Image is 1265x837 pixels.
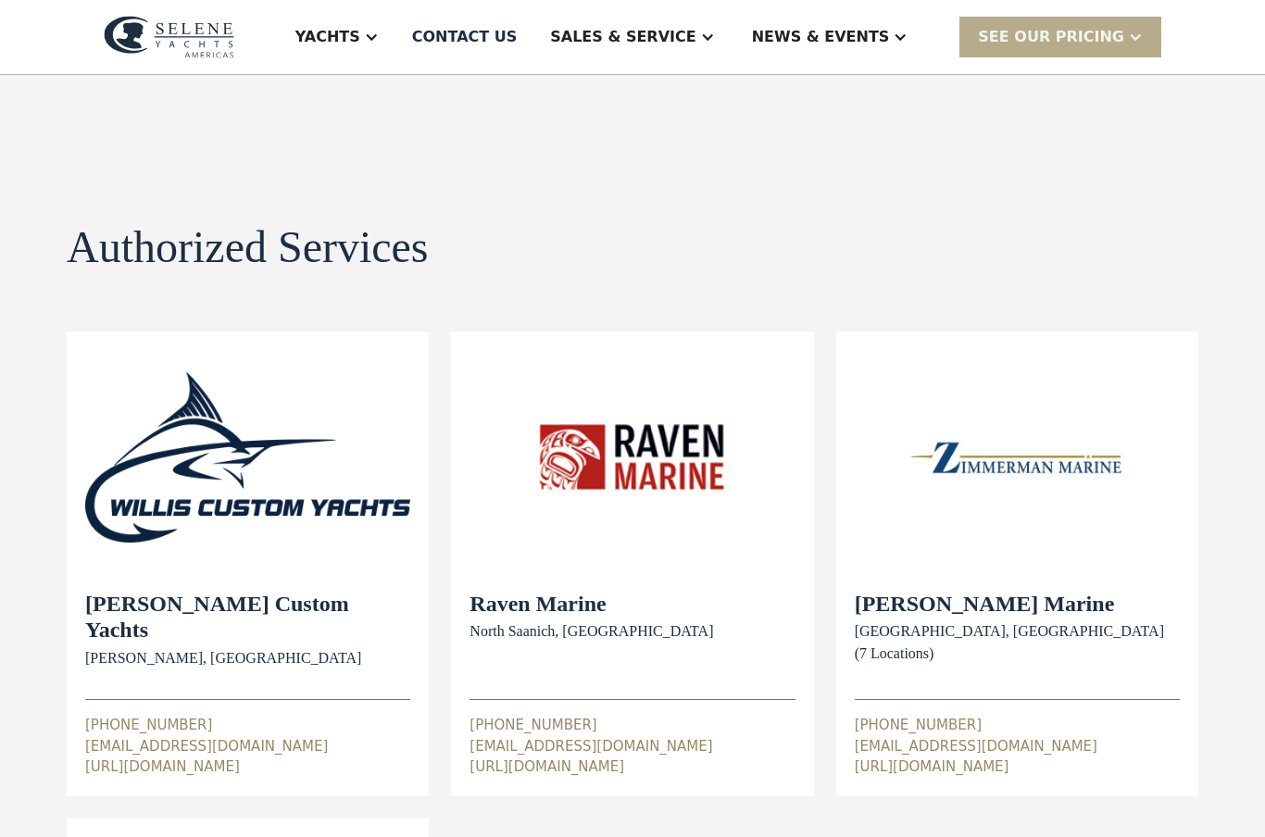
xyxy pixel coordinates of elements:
[295,26,360,48] div: Yachts
[470,736,795,757] a: [EMAIL_ADDRESS][DOMAIN_NAME]
[67,223,429,272] h1: Authorized Services
[470,620,713,643] div: North Saanich, [GEOGRAPHIC_DATA]
[412,26,518,48] div: Contact US
[85,350,410,565] img: Willis Custom Yachts
[752,26,890,48] div: News & EVENTS
[85,647,410,669] div: [PERSON_NAME], [GEOGRAPHIC_DATA]
[85,756,410,778] a: [URL][DOMAIN_NAME]
[855,591,1180,618] h2: [PERSON_NAME] Marine
[85,591,410,644] h2: [PERSON_NAME] Custom Yachts
[85,715,212,736] a: [PHONE_NUMBER]
[550,26,695,48] div: Sales & Service
[855,756,1180,778] a: [URL][DOMAIN_NAME]
[470,350,795,565] img: Raven Marine
[978,26,1124,48] div: SEE Our Pricing
[85,736,410,757] a: [EMAIL_ADDRESS][DOMAIN_NAME]
[855,620,1180,665] div: [GEOGRAPHIC_DATA], [GEOGRAPHIC_DATA] (7 Locations)
[855,350,1180,565] img: Zimmerman Marine
[470,756,795,778] a: [URL][DOMAIN_NAME]
[855,715,982,736] a: [PHONE_NUMBER]
[104,16,234,58] img: logo
[959,17,1161,56] div: SEE Our Pricing
[470,591,713,618] h2: Raven Marine
[470,715,596,736] a: [PHONE_NUMBER]
[855,736,1180,757] a: [EMAIL_ADDRESS][DOMAIN_NAME]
